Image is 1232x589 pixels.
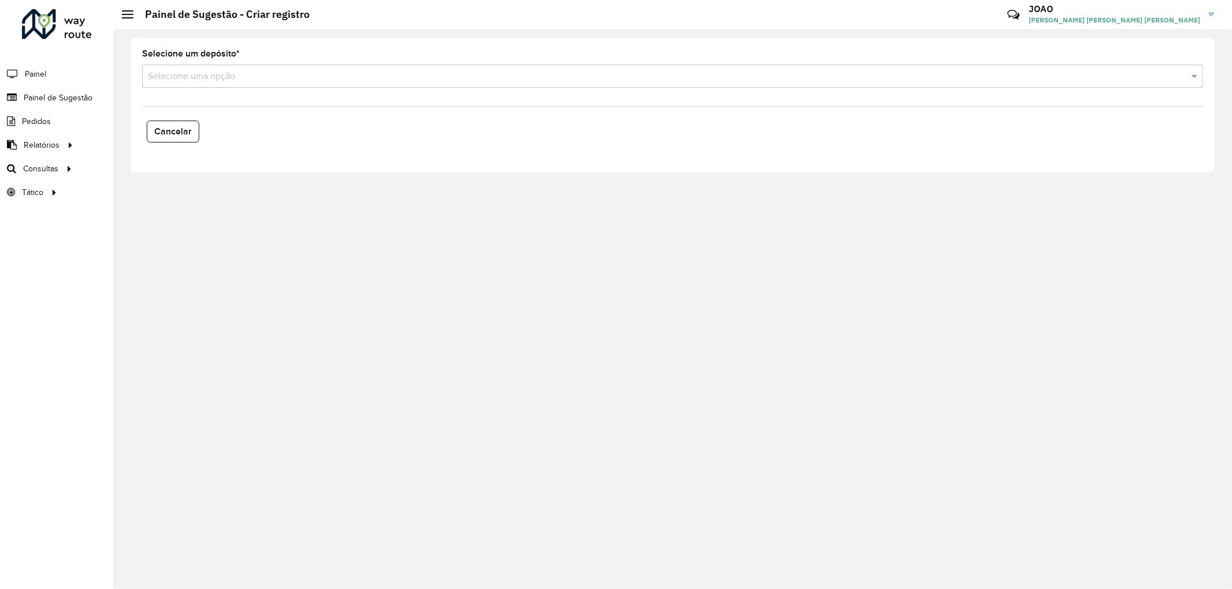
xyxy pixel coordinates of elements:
span: Tático [22,186,43,198]
a: Contato Rápido [1001,2,1026,27]
span: Painel de Sugestão [24,92,92,104]
label: Selecione um depósito [142,47,240,61]
span: Consultas [23,163,58,175]
span: [PERSON_NAME] [PERSON_NAME] [PERSON_NAME] [1029,15,1200,25]
span: Pedidos [22,115,51,127]
button: Cancelar [147,121,199,142]
h2: Painel de Sugestão - Criar registro [133,8,310,21]
span: Painel [25,68,46,80]
h3: JOAO [1029,3,1200,14]
span: Cancelar [154,126,192,136]
span: Relatórios [24,139,59,151]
